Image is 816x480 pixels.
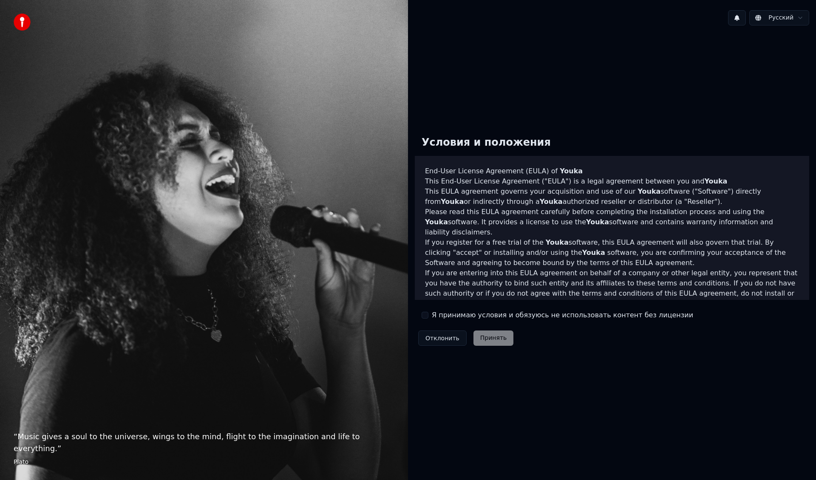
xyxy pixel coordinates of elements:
span: Youka [560,167,583,175]
p: This EULA agreement governs your acquisition and use of our software ("Software") directly from o... [425,186,799,207]
span: Youka [540,198,563,206]
footer: Plato [14,458,394,466]
p: Please read this EULA agreement carefully before completing the installation process and using th... [425,207,799,237]
label: Я принимаю условия и обязуюсь не использовать контент без лицензии [432,310,693,320]
span: Youka [425,218,448,226]
div: Условия и положения [415,129,558,156]
p: If you are entering into this EULA agreement on behalf of a company or other legal entity, you re... [425,268,799,309]
span: Youka [637,187,660,195]
h3: End-User License Agreement (EULA) of [425,166,799,176]
p: If you register for a free trial of the software, this EULA agreement will also govern that trial... [425,237,799,268]
span: Youka [704,177,727,185]
span: Youka [582,248,605,257]
span: Youka [441,198,464,206]
img: youka [14,14,31,31]
span: Youka [546,238,569,246]
span: Youka [586,218,609,226]
p: This End-User License Agreement ("EULA") is a legal agreement between you and [425,176,799,186]
button: Отклонить [418,330,467,346]
p: “ Music gives a soul to the universe, wings to the mind, flight to the imagination and life to ev... [14,431,394,455]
